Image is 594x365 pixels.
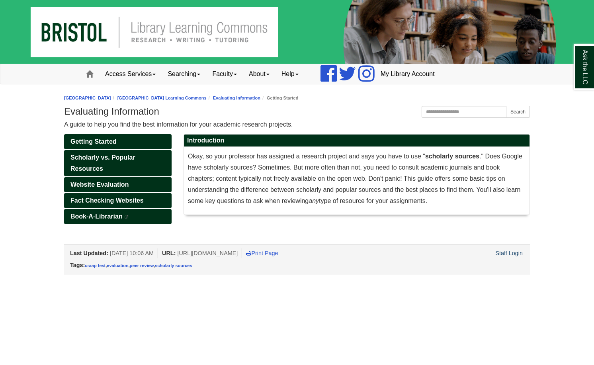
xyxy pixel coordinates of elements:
a: Access Services [99,64,162,84]
span: Okay, so your professor has assigned a research project and says you have to use " ." Does Google... [188,153,522,204]
span: Tags: [70,262,85,268]
a: peer review [130,263,154,268]
a: evaluation [107,263,128,268]
h2: Introduction [184,135,530,147]
a: Help [276,64,305,84]
span: Website Evaluation [70,181,129,188]
nav: breadcrumb [64,94,530,102]
a: Scholarly vs. Popular Resources [64,150,172,176]
em: any [309,197,319,204]
span: , , , [85,263,192,268]
span: Scholarly vs. Popular Resources [70,154,135,172]
a: Website Evaluation [64,177,172,192]
a: Book-A-Librarian [64,209,172,224]
i: Print Page [246,250,251,256]
a: scholarly sources [155,263,192,268]
a: My Library Account [375,64,441,84]
span: URL: [162,250,176,256]
span: Book-A-Librarian [70,213,123,220]
span: A guide to help you find the best information for your academic research projects. [64,121,293,128]
i: This link opens in a new window [124,215,129,219]
a: Print Page [246,250,278,256]
button: Search [506,106,530,118]
span: Fact Checking Websites [70,197,144,204]
a: [GEOGRAPHIC_DATA] Learning Commons [117,96,207,100]
a: About [243,64,276,84]
li: Getting Started [260,94,299,102]
span: Last Updated: [70,250,108,256]
span: [URL][DOMAIN_NAME] [177,250,238,256]
span: Getting Started [70,138,117,145]
span: [DATE] 10:06 AM [110,250,154,256]
a: Faculty [206,64,243,84]
div: Guide Pages [64,134,172,224]
strong: scholarly sources [425,153,479,160]
a: [GEOGRAPHIC_DATA] [64,96,111,100]
a: Staff Login [495,250,523,256]
a: Searching [162,64,206,84]
a: craap test [85,263,106,268]
a: Getting Started [64,134,172,149]
a: Evaluating Information [213,96,260,100]
h1: Evaluating Information [64,106,530,117]
a: Fact Checking Websites [64,193,172,208]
